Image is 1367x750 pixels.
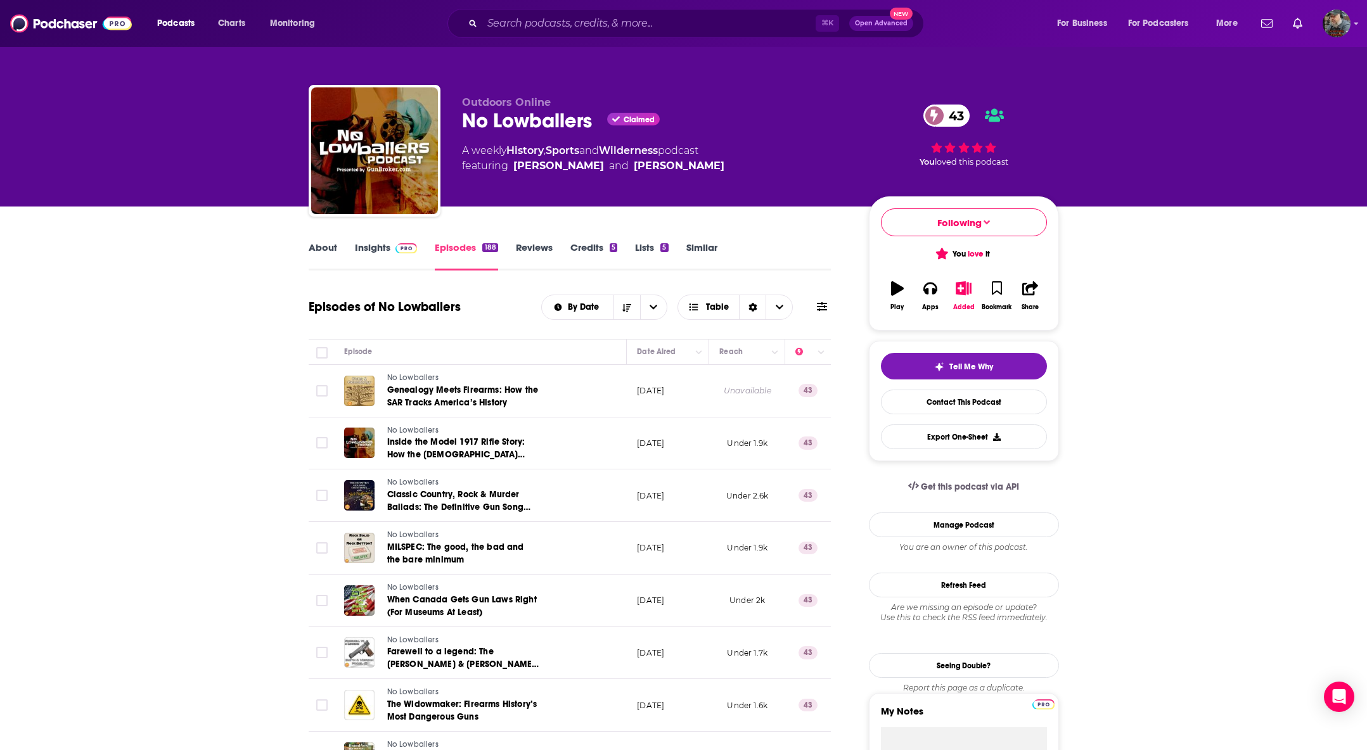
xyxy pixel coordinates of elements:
[637,647,664,658] p: [DATE]
[799,384,818,397] p: 43
[869,602,1059,623] div: Are we missing an episode or update? Use this to check the RSS feed immediately.
[677,295,793,320] button: Choose View
[869,512,1059,537] a: Manage Podcast
[691,345,706,360] button: Column Actions
[869,683,1059,693] div: Report this page as a duplicate.
[936,105,970,127] span: 43
[637,490,664,501] p: [DATE]
[316,699,328,711] span: Toggle select row
[849,16,913,31] button: Open AdvancedNew
[387,582,539,594] a: No Lowballers
[387,385,539,408] span: Genealogy Meets Firearms: How the SAR Tracks America’s History
[729,595,765,605] span: Under 2k
[727,543,767,552] span: Under 1.9k
[1022,303,1039,311] div: Share
[635,241,668,270] a: Lists5
[799,489,818,502] p: 43
[459,9,936,38] div: Search podcasts, credits, & more...
[795,344,813,359] div: Power Score
[953,303,975,311] div: Added
[637,542,664,553] p: [DATE]
[1256,13,1278,34] a: Show notifications dropdown
[316,490,328,501] span: Toggle select row
[637,438,664,448] p: [DATE]
[387,594,539,619] a: When Canada Gets Gun Laws Right (For Museums At Least)
[387,646,539,682] span: Farewell to a legend: The [PERSON_NAME] & [PERSON_NAME] Model 41
[568,303,603,312] span: By Date
[482,13,816,34] input: Search podcasts, credits, & more...
[387,635,539,646] a: No Lowballers
[890,303,904,311] div: Play
[881,241,1047,266] button: You love it
[482,243,497,252] div: 188
[316,437,328,448] span: Toggle select row
[982,303,1011,311] div: Bookmark
[570,241,617,270] a: Credits5
[210,13,253,34] a: Charts
[869,96,1059,175] div: 43Youloved this podcast
[727,438,767,448] span: Under 1.9k
[599,144,658,156] a: Wilderness
[686,241,717,270] a: Similar
[719,344,743,359] div: Reach
[157,15,195,32] span: Podcasts
[387,436,539,461] a: Inside the Model 1917 Rifle Story: How the [DEMOGRAPHIC_DATA] Armed an Army in World War I
[881,424,1047,449] button: Export One-Sheet
[816,15,839,32] span: ⌘ K
[513,158,604,174] a: Logan Metesh
[387,384,539,409] a: Genealogy Meets Firearms: How the SAR Tracks America’s History
[387,530,439,539] span: No Lowballers
[1032,697,1055,709] a: Pro website
[261,13,331,34] button: open menu
[316,542,328,554] span: Toggle select row
[311,87,438,214] img: No Lowballers
[921,481,1019,492] span: Get this podcast via API
[637,385,664,396] p: [DATE]
[387,488,539,514] a: Classic Country, Rock & Murder Ballads: The Definitive Gun Song Countdown
[387,542,524,565] span: MILSPEC: The good, the bad and the bare minimum
[387,583,439,592] span: No Lowballers
[949,362,993,372] span: Tell Me Why
[1120,13,1207,34] button: open menu
[387,372,539,384] a: No Lowballers
[387,635,439,644] span: No Lowballers
[387,541,539,566] a: MILSPEC: The good, the bad and the bare minimum
[516,241,553,270] a: Reviews
[890,8,913,20] span: New
[462,96,551,108] span: Outdoors Online
[1323,10,1351,37] button: Show profile menu
[727,648,767,658] span: Under 1.7k
[881,353,1047,379] button: tell me why sparkleTell Me Why
[613,295,640,319] button: Sort Direction
[1128,15,1189,32] span: For Podcasters
[316,647,328,658] span: Toggle select row
[767,345,782,360] button: Column Actions
[634,158,724,174] a: Allen Forkner
[387,477,539,488] a: No Lowballers
[799,646,818,659] p: 43
[10,11,132,35] a: Podchaser - Follow, Share and Rate Podcasts
[1048,13,1123,34] button: open menu
[1324,682,1354,712] div: Open Intercom Messenger
[920,157,935,167] span: You
[898,471,1030,502] a: Get this podcast via API
[799,594,818,607] p: 43
[1323,10,1351,37] span: Logged in as alforkner
[435,241,497,270] a: Episodes188
[881,273,914,319] button: Play
[387,594,537,618] span: When Canada Gets Gun Laws Right (For Museums At Least)
[640,295,667,319] button: open menu
[881,705,1047,727] label: My Notes
[922,303,939,311] div: Apps
[1057,15,1107,32] span: For Business
[387,373,439,382] span: No Lowballers
[968,249,984,259] span: love
[637,595,664,606] p: [DATE]
[542,303,613,312] button: open menu
[914,273,947,319] button: Apps
[660,243,668,252] div: 5
[739,295,766,319] div: Sort Direction
[799,436,818,449] p: 43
